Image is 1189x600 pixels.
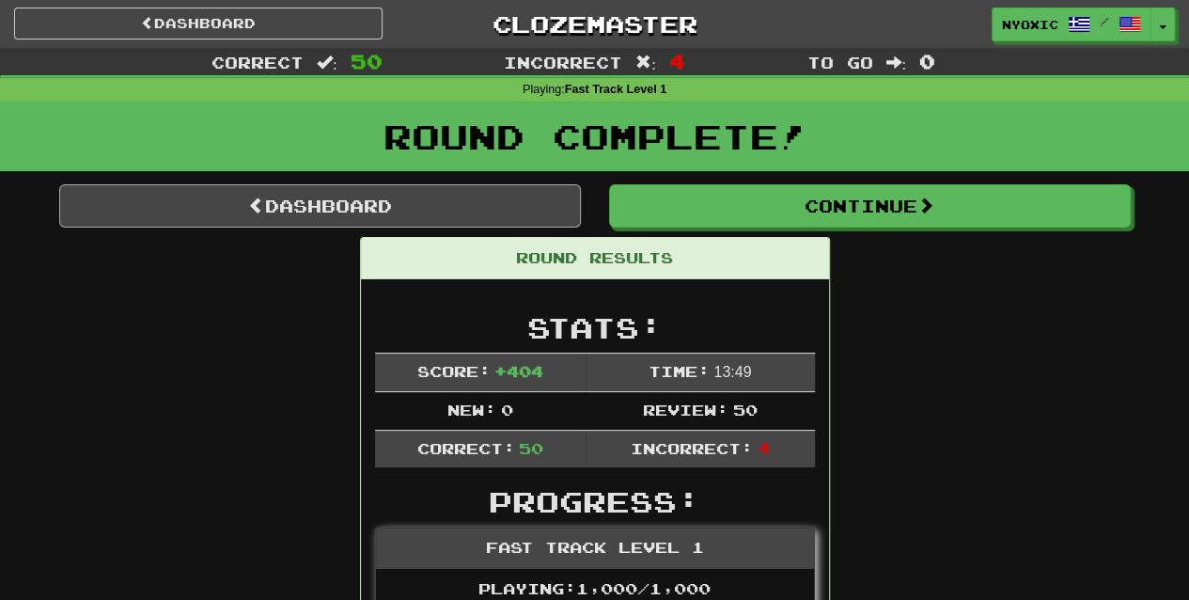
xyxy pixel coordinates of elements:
[416,362,490,380] span: Score:
[643,401,728,418] span: Review:
[494,362,543,380] span: + 404
[351,50,383,72] span: 50
[635,55,656,71] span: :
[375,486,815,517] h2: Progress:
[7,118,1182,155] h1: Round Complete!
[885,55,906,71] span: :
[504,53,622,71] span: Incorrect
[211,53,304,71] span: Correct
[59,184,581,228] a: Dashboard
[1100,15,1109,28] span: /
[565,83,667,96] strong: Fast Track Level 1
[14,8,383,39] a: Dashboard
[317,55,337,71] span: :
[609,184,1131,228] button: Continue
[411,8,779,40] a: Clozemaster
[416,439,514,457] span: Correct:
[757,439,769,457] span: 4
[361,238,829,279] div: Round Results
[376,528,814,569] div: Fast Track Level 1
[375,312,815,343] h2: Stats:
[919,50,935,72] span: 0
[649,362,710,380] span: Time:
[519,439,543,457] span: 50
[447,401,496,418] span: New:
[500,401,512,418] span: 0
[806,53,872,71] span: To go
[992,8,1151,41] a: Nyoxic /
[631,439,753,457] span: Incorrect:
[713,364,751,380] span: 13 : 49
[478,579,711,597] span: Playing: 1,000 / 1,000
[1002,16,1058,33] span: Nyoxic
[669,50,685,72] span: 4
[732,401,757,418] span: 50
